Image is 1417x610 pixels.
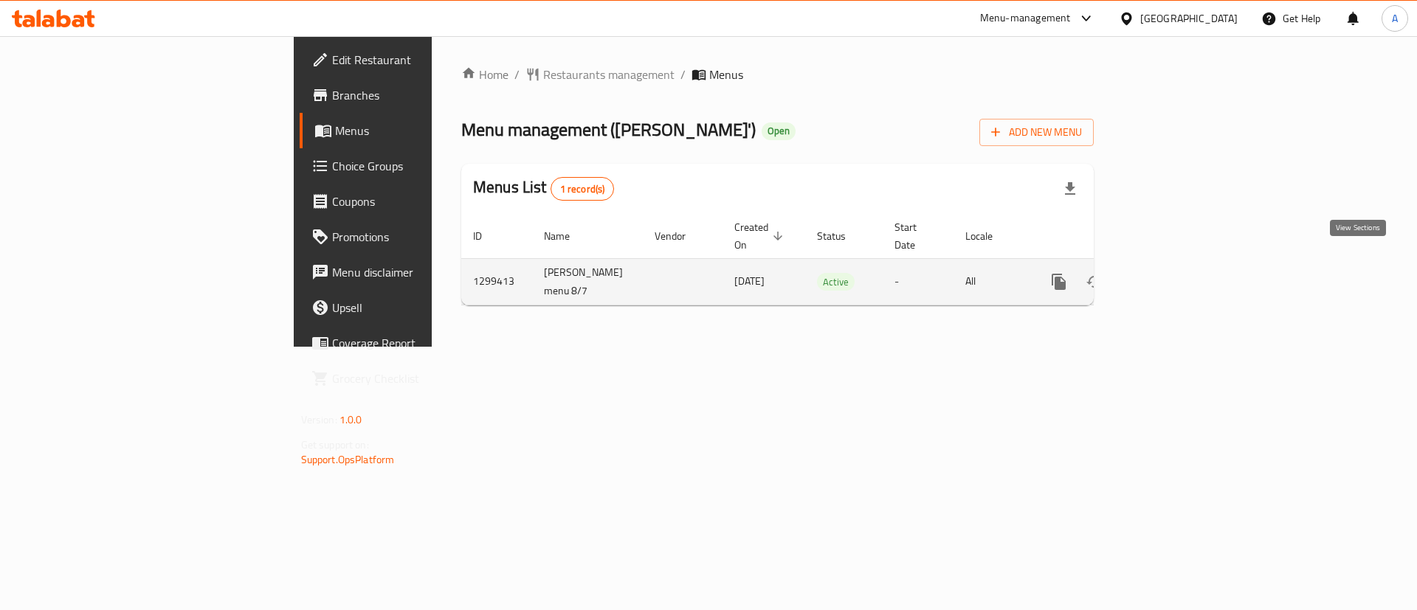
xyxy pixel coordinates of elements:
div: Open [762,122,796,140]
a: Menus [300,113,531,148]
span: Locale [965,227,1012,245]
span: A [1392,10,1398,27]
span: Created On [734,218,787,254]
button: more [1041,264,1077,299]
span: 1 record(s) [551,182,614,196]
a: Menu disclaimer [300,254,531,290]
span: Get support on: [301,435,369,454]
div: Active [817,273,855,291]
span: Menus [709,66,743,83]
span: Active [817,274,855,291]
a: Promotions [300,219,531,254]
span: Version: [301,410,337,429]
span: Start Date [894,218,936,254]
nav: breadcrumb [461,66,1094,83]
span: Grocery Checklist [332,370,519,387]
th: Actions [1030,214,1195,259]
button: Add New Menu [979,119,1094,146]
span: Upsell [332,299,519,316]
a: Support.OpsPlatform [301,450,395,469]
a: Restaurants management [525,66,675,83]
div: [GEOGRAPHIC_DATA] [1140,10,1238,27]
li: / [680,66,686,83]
span: Add New Menu [991,123,1082,142]
span: Coupons [332,193,519,210]
span: Edit Restaurant [332,51,519,69]
span: Menu disclaimer [332,263,519,281]
span: Menu management ( [PERSON_NAME]' ) [461,113,756,146]
a: Edit Restaurant [300,42,531,77]
span: Vendor [655,227,705,245]
button: Change Status [1077,264,1112,299]
span: Choice Groups [332,157,519,175]
span: [DATE] [734,271,765,291]
span: Status [817,227,865,245]
a: Choice Groups [300,148,531,184]
span: Menus [335,122,519,139]
table: enhanced table [461,214,1195,305]
span: Name [544,227,589,245]
div: Total records count [551,177,615,201]
span: 1.0.0 [339,410,362,429]
td: [PERSON_NAME] menu 8/7 [532,258,643,305]
td: - [883,258,954,305]
a: Grocery Checklist [300,361,531,396]
td: All [954,258,1030,305]
span: Coverage Report [332,334,519,352]
span: ID [473,227,501,245]
a: Branches [300,77,531,113]
a: Coupons [300,184,531,219]
span: Promotions [332,228,519,246]
span: Open [762,125,796,137]
h2: Menus List [473,176,614,201]
span: Branches [332,86,519,104]
a: Coverage Report [300,325,531,361]
a: Upsell [300,290,531,325]
span: Restaurants management [543,66,675,83]
div: Menu-management [980,10,1071,27]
